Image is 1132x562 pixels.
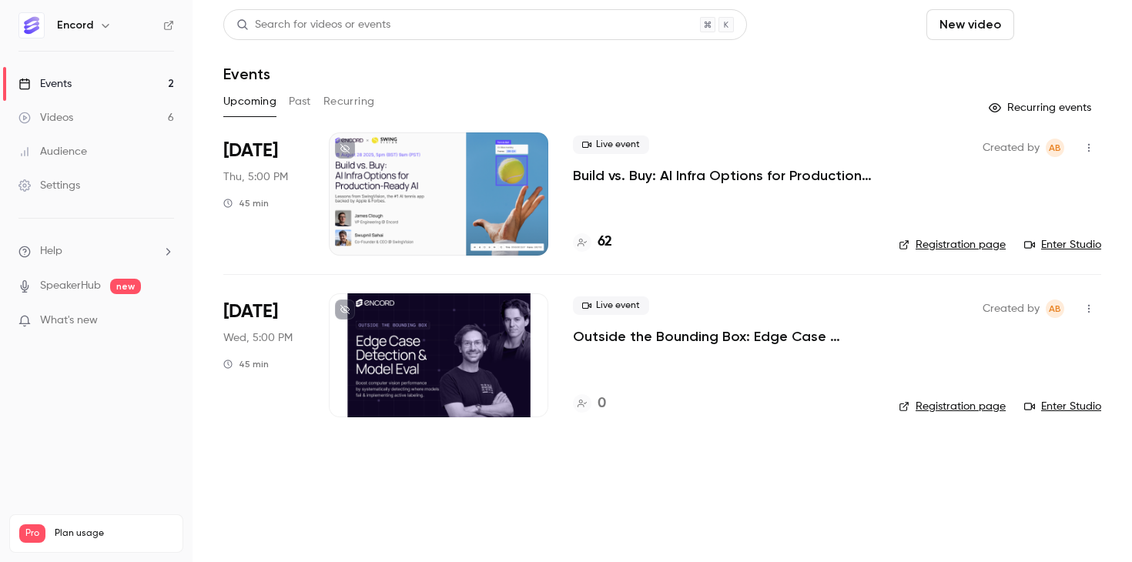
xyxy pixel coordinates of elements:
[899,399,1006,414] a: Registration page
[18,144,87,159] div: Audience
[223,132,304,256] div: Aug 28 Thu, 5:00 PM (Europe/London)
[18,76,72,92] div: Events
[223,330,293,346] span: Wed, 5:00 PM
[982,95,1101,120] button: Recurring events
[40,278,101,294] a: SpeakerHub
[19,524,45,543] span: Pro
[573,327,874,346] a: Outside the Bounding Box: Edge Case Detection & Model Eval
[223,358,269,370] div: 45 min
[1049,139,1061,157] span: AB
[323,89,375,114] button: Recurring
[573,166,874,185] a: Build vs. Buy: AI Infra Options for Production-Ready AI
[983,139,1040,157] span: Created by
[573,135,649,154] span: Live event
[1046,139,1064,157] span: Annabel Benjamin
[223,89,276,114] button: Upcoming
[1046,299,1064,318] span: Annabel Benjamin
[57,18,93,33] h6: Encord
[1020,9,1101,40] button: Schedule
[573,393,606,414] a: 0
[223,169,288,185] span: Thu, 5:00 PM
[19,13,44,38] img: Encord
[289,89,311,114] button: Past
[223,197,269,209] div: 45 min
[1024,237,1101,253] a: Enter Studio
[223,293,304,416] div: Sep 10 Wed, 5:00 PM (Europe/London)
[573,296,649,315] span: Live event
[223,65,270,83] h1: Events
[926,9,1014,40] button: New video
[1049,299,1061,318] span: AB
[899,237,1006,253] a: Registration page
[1024,399,1101,414] a: Enter Studio
[110,279,141,294] span: new
[223,139,278,163] span: [DATE]
[598,232,612,253] h4: 62
[223,299,278,324] span: [DATE]
[983,299,1040,318] span: Created by
[40,313,98,329] span: What's new
[40,243,62,259] span: Help
[236,17,390,33] div: Search for videos or events
[598,393,606,414] h4: 0
[18,243,174,259] li: help-dropdown-opener
[55,527,173,540] span: Plan usage
[573,232,612,253] a: 62
[18,110,73,125] div: Videos
[18,178,80,193] div: Settings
